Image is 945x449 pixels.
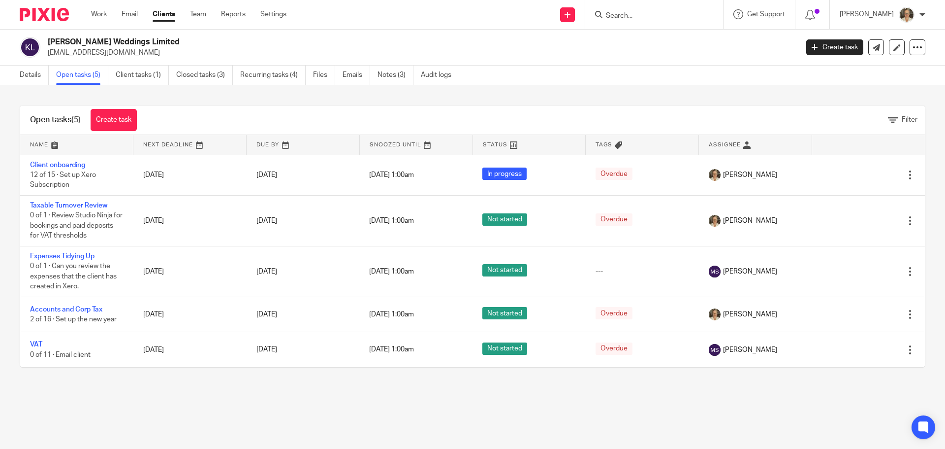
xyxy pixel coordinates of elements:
img: svg%3E [709,344,721,356]
a: Taxable Turnover Review [30,202,107,209]
img: Pixie [20,8,69,21]
span: 12 of 15 · Set up Xero Subscription [30,172,96,189]
td: [DATE] [133,332,247,367]
span: Get Support [747,11,785,18]
span: 0 of 1 · Can you review the expenses that the client has created in Xero. [30,263,117,290]
span: Overdue [596,307,632,319]
td: [DATE] [133,297,247,332]
img: Pete%20with%20glasses.jpg [709,309,721,320]
a: Email [122,9,138,19]
a: Settings [260,9,286,19]
span: Snoozed Until [370,142,421,147]
span: [PERSON_NAME] [723,267,777,276]
a: Expenses Tidying Up [30,253,94,260]
span: [DATE] [256,217,277,224]
span: Not started [482,213,527,226]
td: [DATE] [133,246,247,297]
span: 2 of 16 · Set up the new year [30,316,117,323]
p: [PERSON_NAME] [840,9,894,19]
span: [DATE] 1:00am [369,311,414,318]
img: Pete%20with%20glasses.jpg [709,169,721,181]
span: [PERSON_NAME] [723,345,777,355]
img: Pete%20with%20glasses.jpg [899,7,914,23]
a: Closed tasks (3) [176,66,233,85]
span: 0 of 11 · Email client [30,351,91,358]
span: Not started [482,307,527,319]
a: Client tasks (1) [116,66,169,85]
span: [DATE] [256,311,277,318]
a: Emails [343,66,370,85]
span: Not started [482,343,527,355]
span: [DATE] 1:00am [369,217,414,224]
p: [EMAIL_ADDRESS][DOMAIN_NAME] [48,48,791,58]
input: Search [605,12,693,21]
img: Pete%20with%20glasses.jpg [709,215,721,227]
span: [DATE] 1:00am [369,346,414,353]
h1: Open tasks [30,115,81,125]
a: Team [190,9,206,19]
span: 0 of 1 · Review Studio Ninja for bookings and paid deposits for VAT thresholds [30,212,123,240]
a: Clients [153,9,175,19]
span: [PERSON_NAME] [723,216,777,226]
a: Notes (3) [378,66,413,85]
span: Tags [596,142,612,147]
span: [PERSON_NAME] [723,170,777,180]
a: Reports [221,9,246,19]
span: Overdue [596,168,632,180]
td: [DATE] [133,195,247,246]
span: [DATE] [256,172,277,178]
span: [PERSON_NAME] [723,310,777,319]
img: svg%3E [20,37,40,58]
td: [DATE] [133,155,247,195]
span: [DATE] 1:00am [369,172,414,178]
a: Files [313,66,335,85]
span: (5) [71,116,81,124]
span: Overdue [596,213,632,226]
a: VAT [30,341,42,348]
a: Recurring tasks (4) [240,66,306,85]
span: Status [483,142,507,147]
h2: [PERSON_NAME] Weddings Limited [48,37,643,47]
span: [DATE] [256,268,277,275]
a: Work [91,9,107,19]
a: Accounts and Corp Tax [30,306,102,313]
a: Client onboarding [30,162,85,169]
a: Open tasks (5) [56,66,108,85]
span: [DATE] 1:00am [369,268,414,275]
img: svg%3E [709,266,721,277]
div: --- [596,267,689,276]
a: Create task [806,39,863,55]
a: Audit logs [421,66,459,85]
span: Filter [902,116,917,123]
a: Details [20,66,49,85]
span: Not started [482,264,527,276]
span: Overdue [596,343,632,355]
span: [DATE] [256,346,277,353]
span: In progress [482,168,527,180]
a: Create task [91,109,137,131]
